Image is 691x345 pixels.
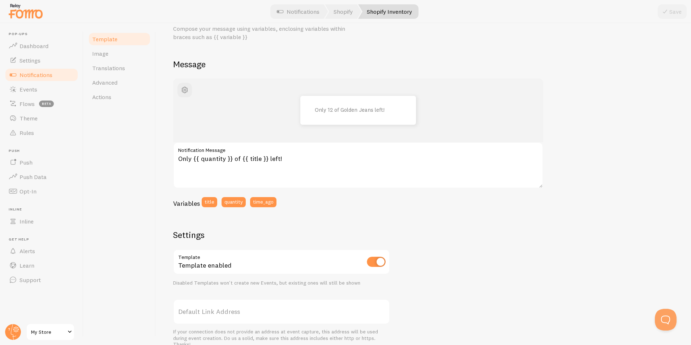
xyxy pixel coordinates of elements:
a: Theme [4,111,79,125]
a: Support [4,273,79,287]
a: Inline [4,214,79,229]
button: quantity [222,197,246,207]
a: My Store [26,323,75,341]
a: Notifications [4,68,79,82]
span: Pop-ups [9,32,79,37]
span: Push [20,159,33,166]
a: Events [4,82,79,97]
a: Rules [4,125,79,140]
span: Alerts [20,247,35,255]
span: Support [20,276,41,284]
a: Opt-In [4,184,79,199]
div: Disabled Templates won't create new Events, but existing ones will still be shown [173,280,390,286]
iframe: Help Scout Beacon - Open [655,309,677,331]
p: Compose your message using variables, enclosing variables within braces such as {{ variable }} [173,25,347,41]
span: Image [92,50,108,57]
h2: Message [173,59,674,70]
span: Events [20,86,37,93]
a: Translations [88,61,151,75]
span: Advanced [92,79,117,86]
a: Advanced [88,75,151,90]
label: Default Link Address [173,299,390,324]
span: Rules [20,129,34,136]
p: Only 12 of Golden Jeans left! [315,107,387,113]
div: Template enabled [173,249,390,276]
a: Learn [4,258,79,273]
span: Actions [92,93,111,101]
img: fomo-relay-logo-orange.svg [8,2,44,20]
span: Push Data [20,173,47,180]
span: Inline [9,207,79,212]
span: Inline [20,218,34,225]
span: Dashboard [20,42,48,50]
button: time_ago [250,197,276,207]
a: Image [88,46,151,61]
span: Opt-In [20,188,37,195]
span: Push [9,149,79,153]
span: Settings [20,57,40,64]
span: Translations [92,64,125,72]
a: Push [4,155,79,170]
span: Learn [20,262,34,269]
span: Theme [20,115,38,122]
span: Template [92,35,117,43]
a: Flows beta [4,97,79,111]
a: Dashboard [4,39,79,53]
a: Template [88,32,151,46]
button: title [202,197,217,207]
span: beta [39,101,54,107]
h2: Settings [173,229,390,240]
span: My Store [31,328,65,336]
a: Alerts [4,244,79,258]
label: Notification Message [173,142,543,154]
span: Notifications [20,71,52,78]
a: Settings [4,53,79,68]
a: Actions [88,90,151,104]
h3: Variables [173,199,200,208]
a: Push Data [4,170,79,184]
span: Get Help [9,237,79,242]
span: Flows [20,100,35,107]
